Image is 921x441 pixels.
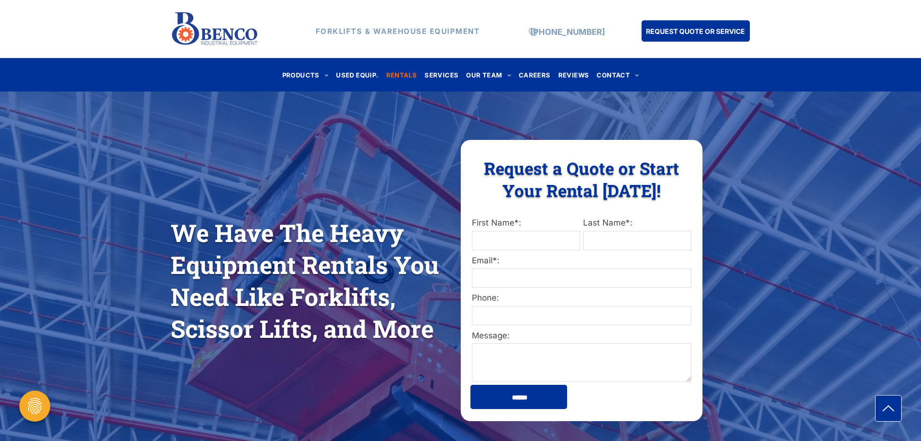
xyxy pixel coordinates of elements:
label: Message: [472,330,691,342]
label: First Name*: [472,217,580,229]
label: Last Name*: [583,217,691,229]
a: USED EQUIP. [332,68,382,81]
a: REVIEWS [555,68,593,81]
a: PRODUCTS [278,68,333,81]
span: Request a Quote or Start Your Rental [DATE]! [484,157,679,201]
a: SERVICES [421,68,462,81]
a: OUR TEAM [462,68,515,81]
label: Phone: [472,292,691,304]
a: CAREERS [515,68,555,81]
a: RENTALS [382,68,421,81]
strong: FORKLIFTS & WAREHOUSE EQUIPMENT [316,27,480,36]
label: Email*: [472,255,691,267]
a: CONTACT [593,68,643,81]
a: [PHONE_NUMBER] [530,27,605,37]
a: REQUEST QUOTE OR SERVICE [642,20,750,42]
span: We Have The Heavy Equipment Rentals You Need Like Forklifts, Scissor Lifts, and More [171,217,439,345]
span: REQUEST QUOTE OR SERVICE [646,22,745,40]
